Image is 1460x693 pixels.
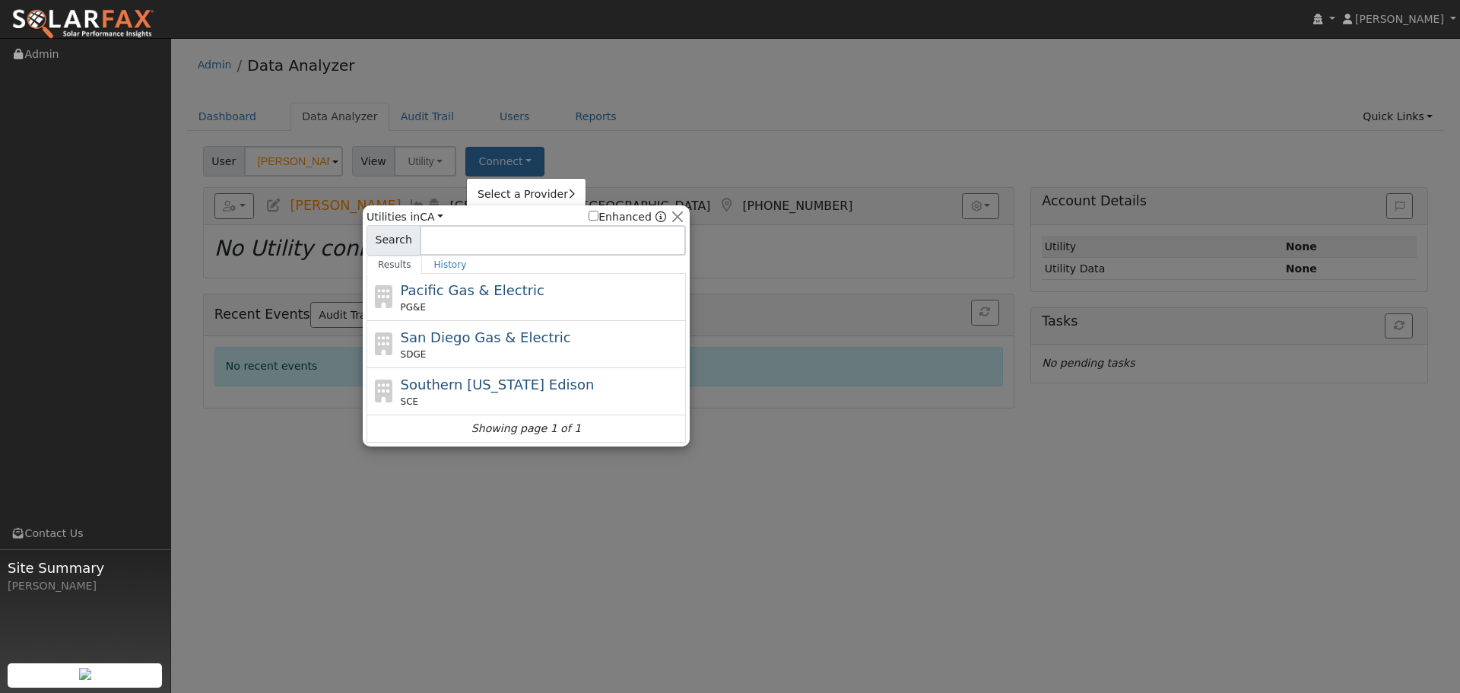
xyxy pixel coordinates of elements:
span: Utilities in [367,209,443,225]
div: [PERSON_NAME] [8,578,163,594]
span: [PERSON_NAME] [1355,13,1444,25]
span: SDGE [401,348,427,361]
span: San Diego Gas & Electric [401,329,571,345]
span: Site Summary [8,558,163,578]
span: Pacific Gas & Electric [401,282,544,298]
span: Search [367,225,421,256]
input: Enhanced [589,211,598,221]
a: CA [420,211,443,223]
span: Southern [US_STATE] Edison [401,377,595,393]
label: Enhanced [589,209,652,225]
a: Results [367,256,423,274]
a: Enhanced Providers [655,211,666,223]
img: retrieve [79,668,91,680]
span: SCE [401,395,419,408]
img: SolarFax [11,8,154,40]
span: PG&E [401,300,426,314]
a: History [422,256,478,274]
span: Show enhanced providers [589,209,666,225]
i: Showing page 1 of 1 [471,421,581,437]
a: Select a Provider [467,184,586,205]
